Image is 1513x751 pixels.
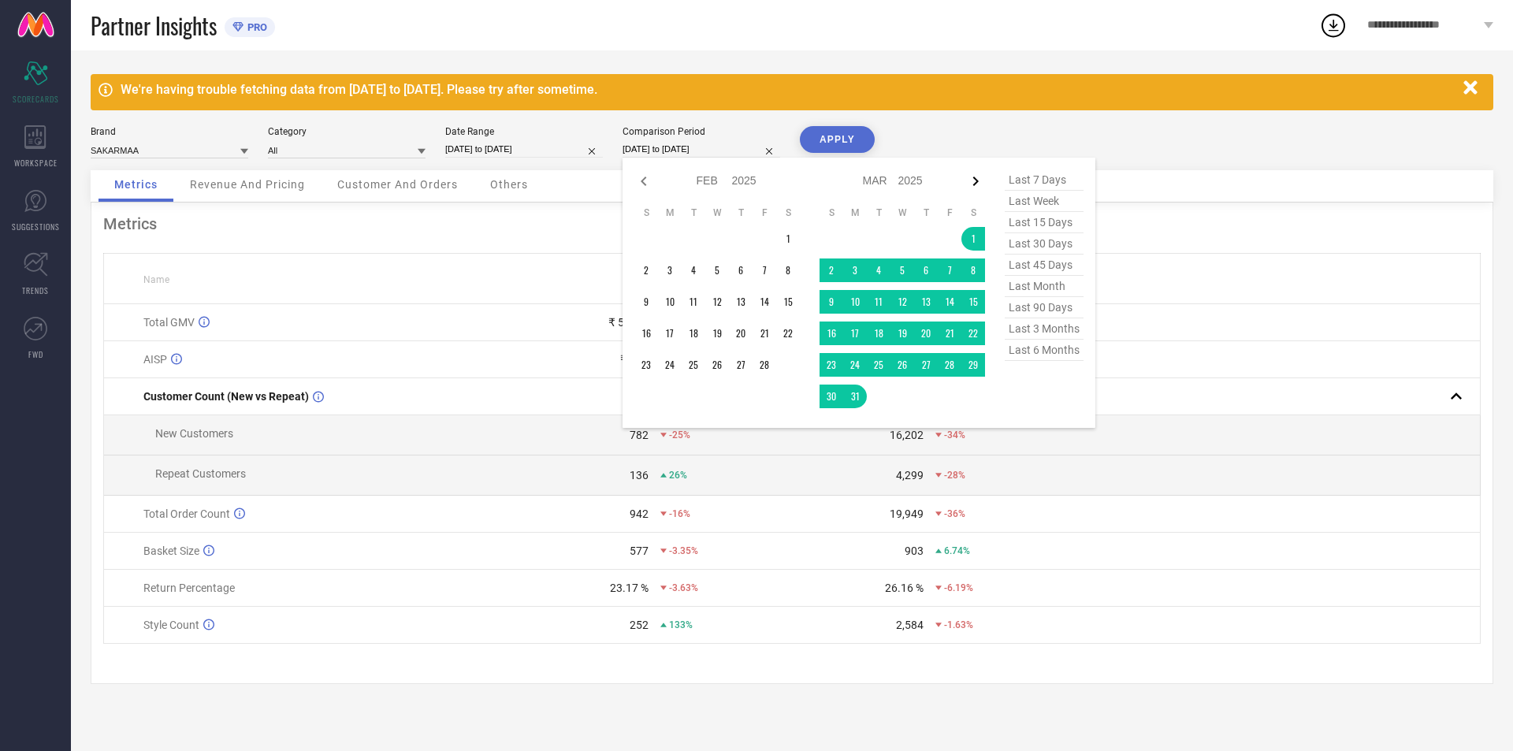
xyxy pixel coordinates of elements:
td: Sun Mar 16 2025 [820,322,843,345]
td: Wed Mar 05 2025 [890,258,914,282]
span: last 90 days [1005,297,1084,318]
div: Date Range [445,126,603,137]
span: -36% [944,508,965,519]
td: Tue Mar 11 2025 [867,290,890,314]
div: Category [268,126,426,137]
td: Sun Feb 02 2025 [634,258,658,282]
td: Wed Mar 19 2025 [890,322,914,345]
span: 133% [669,619,693,630]
td: Sun Mar 02 2025 [820,258,843,282]
th: Sunday [634,206,658,219]
td: Tue Mar 04 2025 [867,258,890,282]
span: PRO [243,21,267,33]
th: Saturday [961,206,985,219]
span: 26% [669,470,687,481]
div: 577 [630,545,649,557]
span: Customer Count (New vs Repeat) [143,390,309,403]
td: Tue Mar 18 2025 [867,322,890,345]
div: 23.17 % [610,582,649,594]
button: APPLY [800,126,875,153]
th: Saturday [776,206,800,219]
div: 26.16 % [885,582,924,594]
span: last 6 months [1005,340,1084,361]
td: Sun Mar 23 2025 [820,353,843,377]
td: Thu Feb 13 2025 [729,290,753,314]
td: Wed Feb 26 2025 [705,353,729,377]
td: Mon Feb 03 2025 [658,258,682,282]
input: Select date range [445,141,603,158]
td: Fri Mar 28 2025 [938,353,961,377]
td: Wed Feb 05 2025 [705,258,729,282]
th: Monday [843,206,867,219]
td: Mon Feb 10 2025 [658,290,682,314]
span: -34% [944,429,965,441]
th: Tuesday [682,206,705,219]
th: Wednesday [705,206,729,219]
th: Friday [753,206,776,219]
td: Sat Mar 08 2025 [961,258,985,282]
td: Mon Mar 31 2025 [843,385,867,408]
span: Total Order Count [143,507,230,520]
td: Fri Mar 07 2025 [938,258,961,282]
td: Sat Feb 22 2025 [776,322,800,345]
div: 19,949 [890,507,924,520]
td: Tue Feb 04 2025 [682,258,705,282]
td: Thu Mar 27 2025 [914,353,938,377]
div: 2,584 [896,619,924,631]
span: last 30 days [1005,233,1084,255]
td: Fri Feb 28 2025 [753,353,776,377]
span: -3.35% [669,545,698,556]
td: Mon Mar 03 2025 [843,258,867,282]
span: Repeat Customers [155,467,246,480]
span: -25% [669,429,690,441]
td: Sun Feb 23 2025 [634,353,658,377]
th: Sunday [820,206,843,219]
span: last 45 days [1005,255,1084,276]
td: Fri Feb 14 2025 [753,290,776,314]
td: Thu Feb 06 2025 [729,258,753,282]
span: TRENDS [22,284,49,296]
td: Sat Feb 08 2025 [776,258,800,282]
td: Mon Feb 24 2025 [658,353,682,377]
span: Total GMV [143,316,195,329]
span: -16% [669,508,690,519]
div: We're having trouble fetching data from [DATE] to [DATE]. Please try after sometime. [121,82,1455,97]
span: WORKSPACE [14,157,58,169]
span: -1.63% [944,619,973,630]
span: last month [1005,276,1084,297]
div: 4,299 [896,469,924,481]
span: Metrics [114,178,158,191]
span: last 15 days [1005,212,1084,233]
span: Name [143,274,169,285]
span: New Customers [155,427,233,440]
th: Thursday [729,206,753,219]
td: Sat Mar 22 2025 [961,322,985,345]
span: Customer And Orders [337,178,458,191]
td: Sat Mar 15 2025 [961,290,985,314]
div: 903 [905,545,924,557]
td: Thu Mar 20 2025 [914,322,938,345]
span: Basket Size [143,545,199,557]
td: Sun Mar 30 2025 [820,385,843,408]
span: Others [490,178,528,191]
div: ₹ 492 [620,353,649,366]
div: Next month [966,172,985,191]
td: Sat Mar 29 2025 [961,353,985,377]
span: -28% [944,470,965,481]
div: 782 [630,429,649,441]
td: Sat Mar 01 2025 [961,227,985,251]
td: Wed Feb 19 2025 [705,322,729,345]
span: -3.63% [669,582,698,593]
td: Sat Feb 15 2025 [776,290,800,314]
div: Brand [91,126,248,137]
th: Monday [658,206,682,219]
td: Sun Feb 09 2025 [634,290,658,314]
span: AISP [143,353,167,366]
td: Mon Mar 10 2025 [843,290,867,314]
span: Return Percentage [143,582,235,594]
td: Tue Mar 25 2025 [867,353,890,377]
span: SUGGESTIONS [12,221,60,232]
div: 942 [630,507,649,520]
td: Tue Feb 18 2025 [682,322,705,345]
span: 6.74% [944,545,970,556]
